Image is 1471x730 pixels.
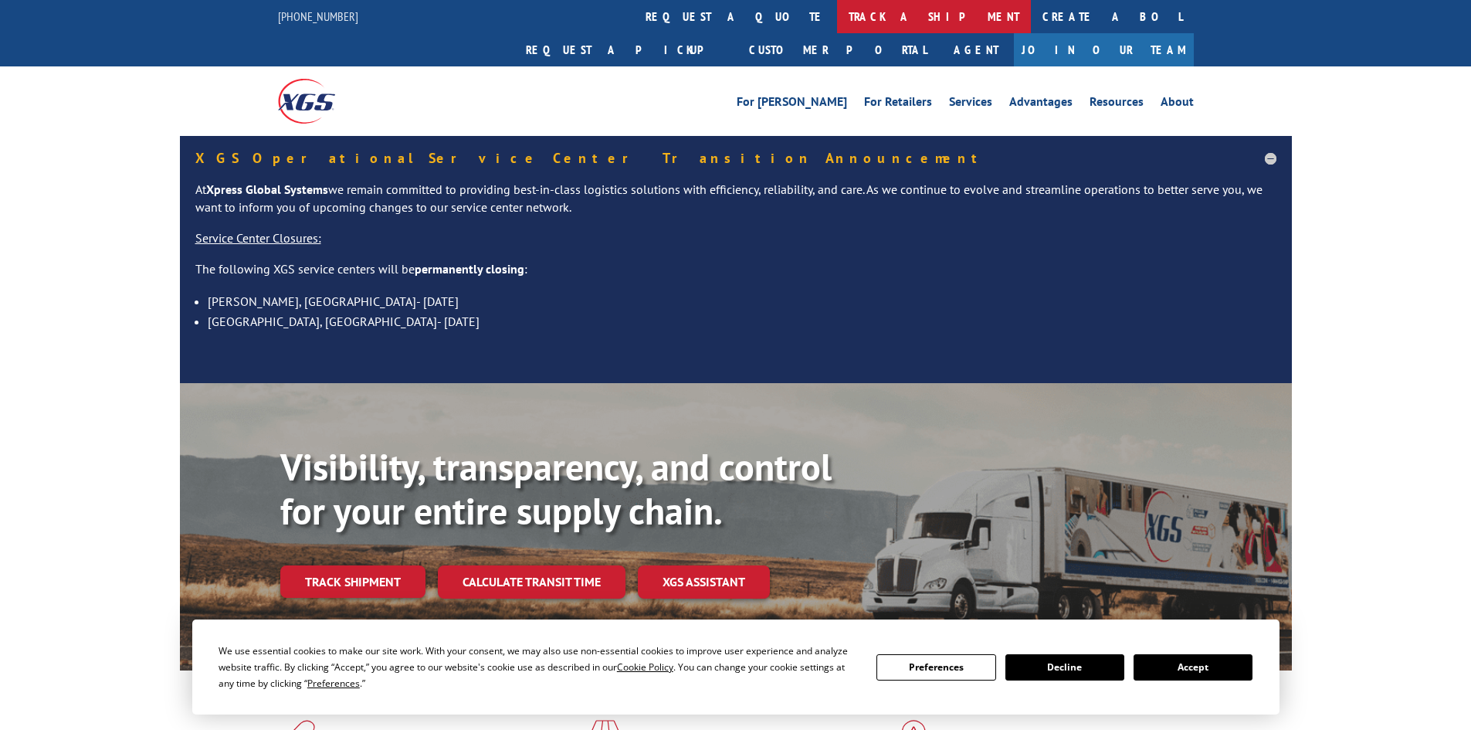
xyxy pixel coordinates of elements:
[864,96,932,113] a: For Retailers
[1014,33,1194,66] a: Join Our Team
[638,565,770,599] a: XGS ASSISTANT
[438,565,625,599] a: Calculate transit time
[208,291,1276,311] li: [PERSON_NAME], [GEOGRAPHIC_DATA]- [DATE]
[195,151,1276,165] h5: XGS Operational Service Center Transition Announcement
[1009,96,1073,113] a: Advantages
[278,8,358,24] a: [PHONE_NUMBER]
[1090,96,1144,113] a: Resources
[280,565,425,598] a: Track shipment
[737,33,938,66] a: Customer Portal
[195,260,1276,291] p: The following XGS service centers will be :
[280,443,832,535] b: Visibility, transparency, and control for your entire supply chain.
[195,181,1276,230] p: At we remain committed to providing best-in-class logistics solutions with efficiency, reliabilit...
[219,643,858,691] div: We use essential cookies to make our site work. With your consent, we may also use non-essential ...
[307,677,360,690] span: Preferences
[1005,654,1124,681] button: Decline
[208,311,1276,331] li: [GEOGRAPHIC_DATA], [GEOGRAPHIC_DATA]- [DATE]
[949,96,992,113] a: Services
[938,33,1014,66] a: Agent
[876,654,995,681] button: Preferences
[617,660,673,674] span: Cookie Policy
[192,620,1279,715] div: Cookie Consent Prompt
[1134,654,1252,681] button: Accept
[737,96,847,113] a: For [PERSON_NAME]
[195,230,321,246] u: Service Center Closures:
[1161,96,1194,113] a: About
[514,33,737,66] a: Request a pickup
[415,261,524,277] strong: permanently closing
[206,182,328,197] strong: Xpress Global Systems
